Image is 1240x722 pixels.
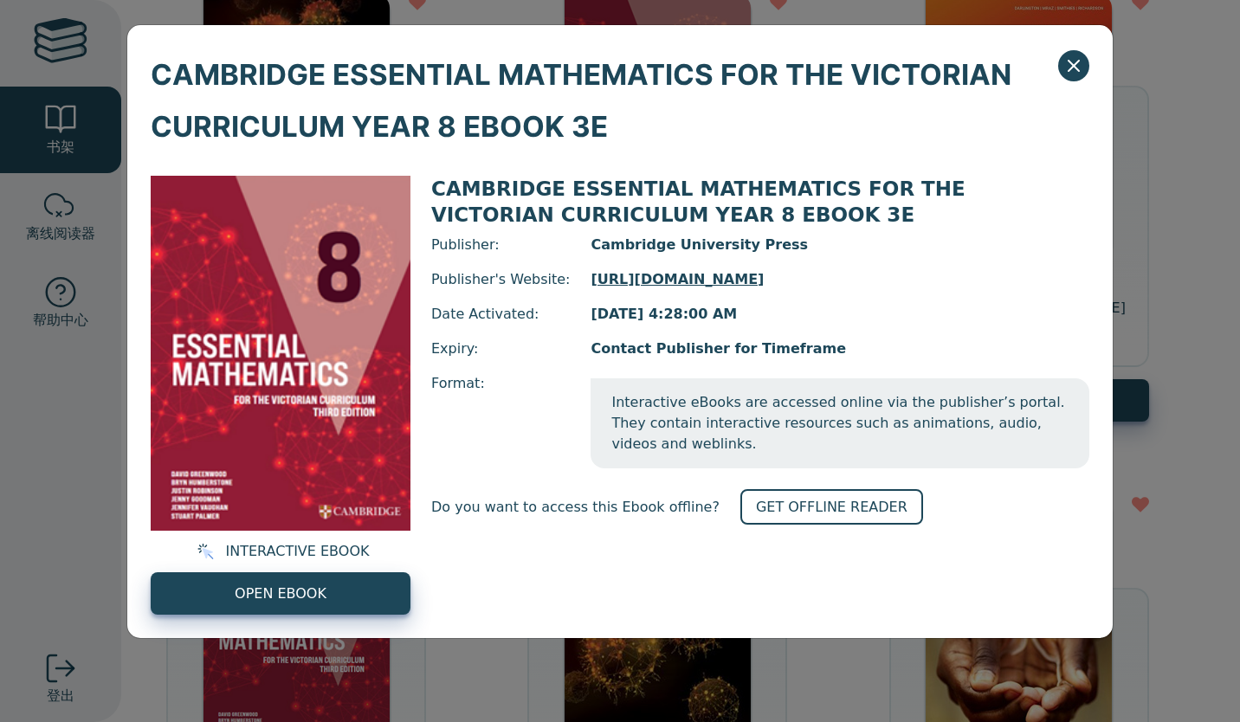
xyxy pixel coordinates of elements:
[740,489,923,525] a: GET OFFLINE READER
[151,176,410,531] img: bedfc1f2-ad15-45fb-9889-51f3863b3b8f.png
[151,572,410,615] a: OPEN EBOOK
[151,48,1058,152] span: CAMBRIDGE ESSENTIAL MATHEMATICS FOR THE VICTORIAN CURRICULUM YEAR 8 EBOOK 3E
[431,373,570,468] span: Format:
[591,235,1089,255] span: Cambridge University Press
[226,541,370,562] span: INTERACTIVE EBOOK
[591,269,1089,290] a: [URL][DOMAIN_NAME]
[431,177,966,226] span: CAMBRIDGE ESSENTIAL MATHEMATICS FOR THE VICTORIAN CURRICULUM YEAR 8 EBOOK 3E
[591,338,1089,359] span: Contact Publisher for Timeframe
[431,338,570,359] span: Expiry:
[431,497,720,518] font: Do you want to access this Ebook offline?
[1058,50,1089,81] button: Close
[591,378,1089,468] span: Interactive eBooks are accessed online via the publisher’s portal. They contain interactive resou...
[192,541,214,562] img: interactive.svg
[431,269,570,290] span: Publisher's Website:
[431,304,570,325] span: Date Activated:
[431,235,570,255] span: Publisher:
[591,304,1089,325] span: [DATE] 4:28:00 AM
[235,583,326,604] span: OPEN EBOOK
